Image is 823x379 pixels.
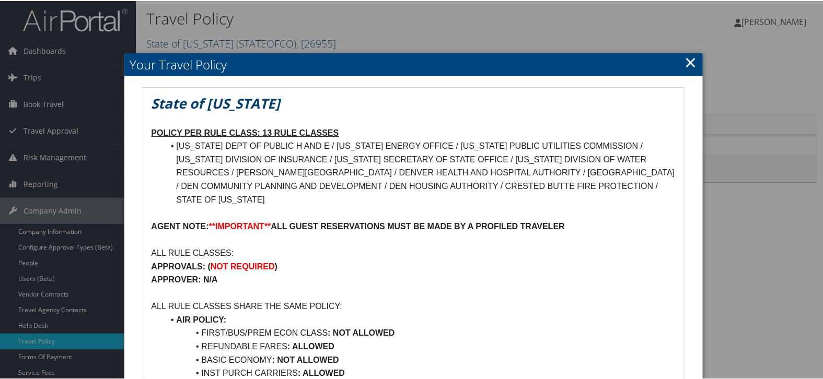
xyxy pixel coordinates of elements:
p: ALL RULE CLASSES SHARE THE SAME POLICY: [151,299,676,312]
li: INST PURCH CARRIERS [164,365,676,379]
li: BASIC ECONOMY [164,352,676,366]
li: FIRST/BUS/PREM ECON CLASS [164,325,676,339]
strong: : NOT ALLOWED [328,327,395,336]
strong: AGENT NOTE: [151,221,208,230]
strong: ) [275,261,277,270]
u: POLICY PER RULE CLASS: 13 RULE CLASSES [151,127,339,136]
strong: APPROVALS: ( [151,261,210,270]
li: [US_STATE] DEPT OF PUBLIC H AND E / [US_STATE] ENERGY OFFICE / [US_STATE] PUBLIC UTILITIES COMMIS... [164,138,676,205]
strong: NOT REQUIRED [211,261,275,270]
h2: Your Travel Policy [124,52,702,75]
strong: : ALLOWED [287,341,334,350]
p: ALL RULE CLASSES: [151,245,676,259]
strong: : ALLOWED [298,368,345,376]
li: REFUNDABLE FARES [164,339,676,352]
a: Close [685,51,697,72]
strong: AIR POLICY: [176,314,226,323]
strong: ALL GUEST RESERVATIONS MUST BE MADE BY A PROFILED TRAVELER [271,221,565,230]
em: State of [US_STATE] [151,93,280,112]
strong: APPROVER: N/A [151,274,217,283]
strong: : NOT ALLOWED [272,354,339,363]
